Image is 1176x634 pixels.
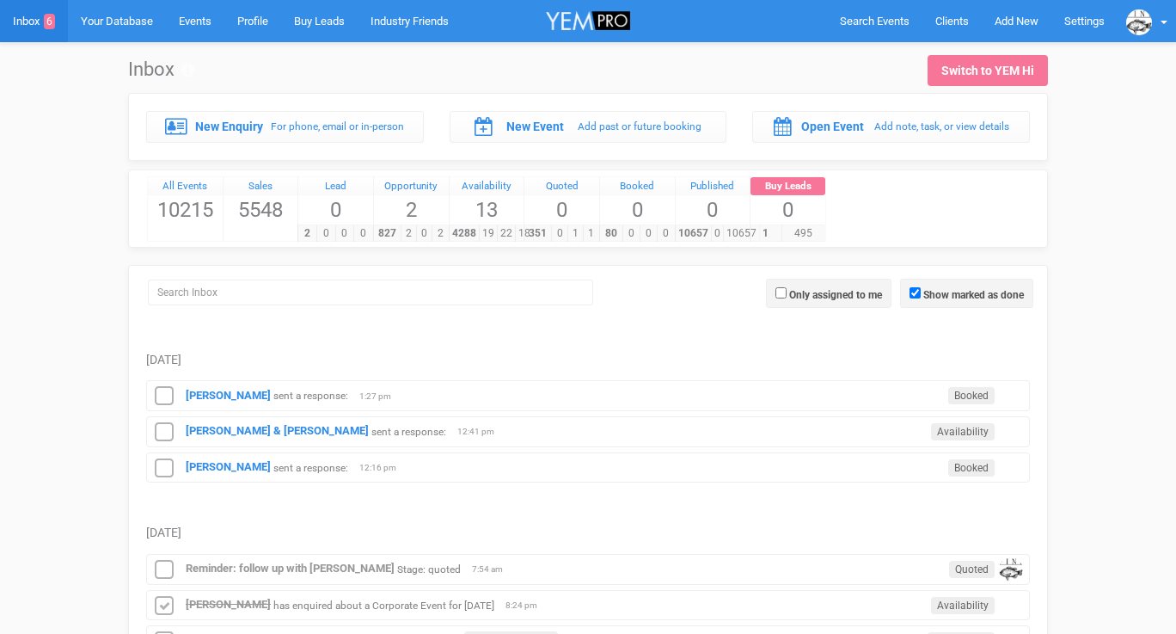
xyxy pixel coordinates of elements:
label: Open Event [801,118,864,135]
small: Add past or future booking [578,120,701,132]
span: 12:16 pm [359,462,402,474]
span: 0 [676,195,750,225]
span: 4288 [449,225,480,242]
a: Lead [298,177,373,196]
span: 2 [401,225,417,242]
span: 0 [335,225,355,242]
span: 0 [657,225,675,242]
span: 0 [551,225,567,242]
span: 0 [353,225,373,242]
span: 0 [524,195,599,225]
span: 1 [750,225,781,242]
span: 22 [497,225,516,242]
a: Open Event Add note, task, or view details [752,111,1030,142]
span: 5548 [224,195,298,225]
span: 18 [515,225,534,242]
label: New Enquiry [195,118,263,135]
label: Only assigned to me [789,287,882,303]
span: 0 [416,225,432,242]
a: [PERSON_NAME] & [PERSON_NAME] [186,424,369,437]
a: [PERSON_NAME] [186,460,271,473]
a: Switch to YEM Hi [928,55,1048,86]
span: 0 [640,225,658,242]
a: [PERSON_NAME] [186,598,271,611]
img: data [1126,9,1152,35]
span: Search Events [840,15,910,28]
small: sent a response: [273,390,348,402]
span: 10657 [675,225,712,242]
span: 0 [600,195,675,225]
span: Quoted [949,561,995,578]
span: Booked [948,387,995,404]
small: Add note, task, or view details [874,120,1009,132]
span: 495 [781,225,825,242]
small: For phone, email or in-person [271,120,404,132]
span: Availability [931,597,995,614]
div: Switch to YEM Hi [941,62,1034,79]
label: New Event [506,118,564,135]
small: sent a response: [371,425,446,437]
span: 351 [524,225,552,242]
span: 8:24 pm [505,600,548,612]
span: 827 [373,225,401,242]
span: 1 [583,225,599,242]
span: Availability [931,423,995,440]
span: 0 [711,225,724,242]
span: 12:41 pm [457,426,500,438]
a: Published [676,177,750,196]
h5: [DATE] [146,526,1030,539]
span: 2 [432,225,448,242]
img: data [999,557,1023,582]
a: [PERSON_NAME] [186,389,271,402]
span: 6 [44,14,55,29]
small: sent a response: [273,461,348,473]
span: 1:27 pm [359,391,402,403]
span: 0 [750,195,825,225]
span: Booked [948,459,995,477]
a: Quoted [524,177,599,196]
span: Add New [995,15,1038,28]
span: 10215 [148,195,223,225]
label: Show marked as done [923,287,1024,303]
span: 80 [599,225,623,242]
span: 0 [316,225,336,242]
span: 7:54 am [472,563,515,576]
a: Reminder: follow up with [PERSON_NAME] [186,562,395,575]
span: Clients [935,15,969,28]
small: has enquired about a Corporate Event for [DATE] [273,599,494,611]
h5: [DATE] [146,354,1030,366]
a: Availability [450,177,524,196]
a: Sales [224,177,298,196]
small: Stage: quoted [397,563,461,575]
a: All Events [148,177,223,196]
a: New Event Add past or future booking [450,111,727,142]
a: Booked [600,177,675,196]
span: 10657 [723,225,760,242]
span: 13 [450,195,524,225]
a: New Enquiry For phone, email or in-person [146,111,424,142]
h1: Inbox [128,59,194,80]
span: 0 [622,225,640,242]
span: 2 [374,195,449,225]
input: Search Inbox [148,280,593,305]
span: 2 [297,225,317,242]
span: 0 [298,195,373,225]
span: 19 [479,225,498,242]
span: 1 [567,225,584,242]
a: Buy Leads [750,177,825,196]
a: Opportunity [374,177,449,196]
